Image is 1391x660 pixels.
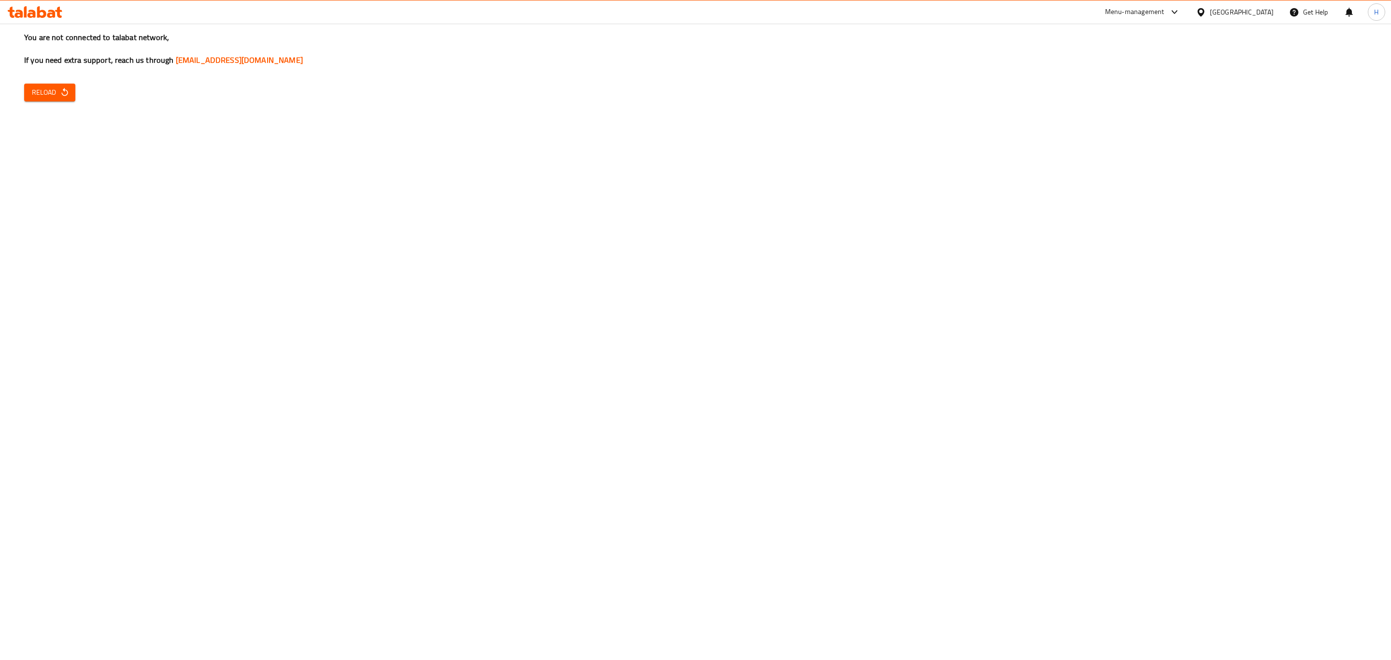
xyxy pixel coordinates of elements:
[1105,6,1164,18] div: Menu-management
[1374,7,1378,17] span: H
[24,84,75,101] button: Reload
[176,53,303,67] a: [EMAIL_ADDRESS][DOMAIN_NAME]
[32,86,68,99] span: Reload
[24,32,1367,66] h3: You are not connected to talabat network, If you need extra support, reach us through
[1210,7,1274,17] div: [GEOGRAPHIC_DATA]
